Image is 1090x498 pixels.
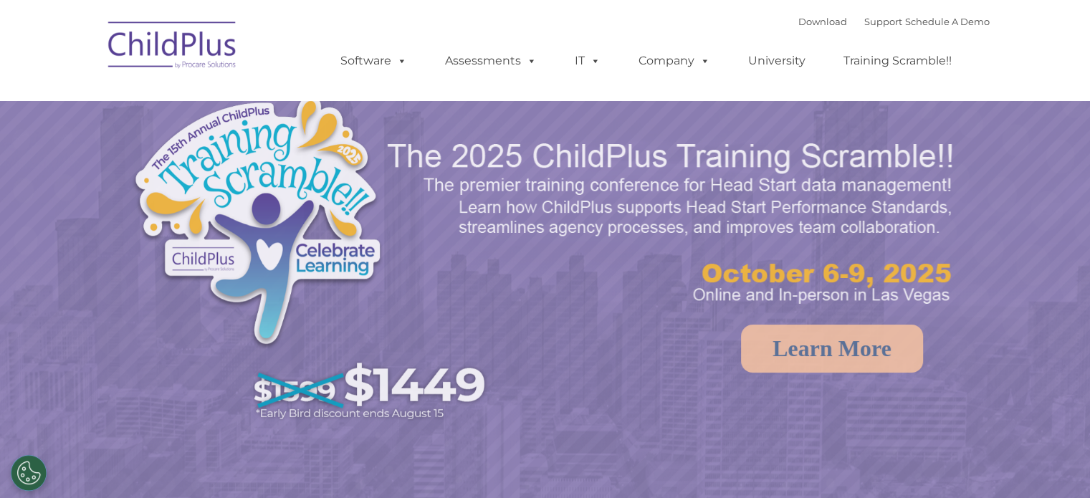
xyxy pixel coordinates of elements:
a: Learn More [741,325,923,373]
a: Schedule A Demo [905,16,990,27]
a: University [734,47,820,75]
a: Support [864,16,902,27]
a: Software [326,47,421,75]
button: Cookies Settings [11,455,47,491]
a: Download [798,16,847,27]
img: ChildPlus by Procare Solutions [101,11,244,83]
font: | [798,16,990,27]
a: Assessments [431,47,551,75]
a: IT [560,47,615,75]
a: Company [624,47,725,75]
a: Training Scramble!! [829,47,966,75]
